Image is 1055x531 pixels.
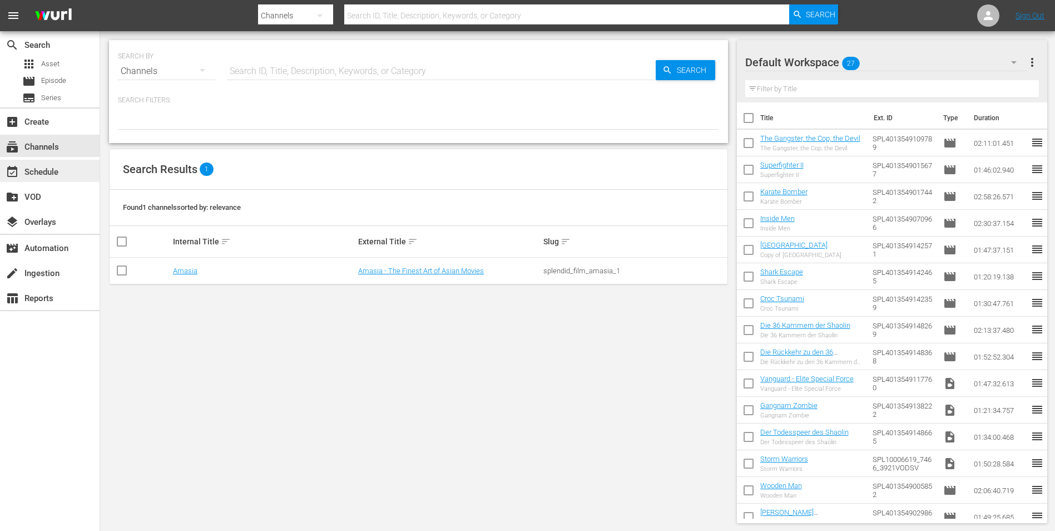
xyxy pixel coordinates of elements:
[969,450,1031,477] td: 01:50:28.584
[1026,56,1039,69] span: more_vert
[1031,243,1044,256] span: reorder
[118,96,719,105] p: Search Filters:
[408,237,418,247] span: sort
[543,267,725,275] div: splendid_film_amasia_1
[868,237,939,263] td: SPL4013549142571
[868,450,939,477] td: SPL10006619_7466_3921VODSV
[760,321,850,330] a: Die 36 Kammern der Shaolin
[1031,216,1044,229] span: reorder
[6,190,19,204] span: VOD
[760,188,808,196] a: Karate Bomber
[1031,269,1044,283] span: reorder
[868,504,939,530] td: SPL4013549029865
[868,424,939,450] td: SPL4013549148665
[760,161,804,169] a: Superfighter II
[1031,456,1044,470] span: reorder
[760,252,841,259] div: Copy of [GEOGRAPHIC_DATA]
[969,130,1031,156] td: 02:11:01.451
[1031,163,1044,176] span: reorder
[760,268,803,276] a: Shark Escape
[943,163,957,176] span: Episode
[806,4,835,24] span: Search
[760,385,854,392] div: Vanguard - Elite Special Force
[656,60,715,80] button: Search
[1031,510,1044,523] span: reorder
[6,215,19,229] span: Overlays
[969,504,1031,530] td: 01:49:25.685
[868,210,939,237] td: SPL4013549070966
[969,263,1031,290] td: 01:20:19.138
[943,297,957,310] span: Episode
[1031,323,1044,336] span: reorder
[868,317,939,343] td: SPL4013549148269
[6,242,19,255] span: Automation
[745,47,1028,78] div: Default Workspace
[6,165,19,179] span: Schedule
[173,267,197,275] a: Amasia
[1031,189,1044,203] span: reorder
[123,203,241,212] span: Found 1 channels sorted by: relevance
[943,190,957,203] span: Episode
[868,290,939,317] td: SPL4013549142359
[789,4,838,24] button: Search
[868,156,939,183] td: SPL4013549015677
[937,102,967,134] th: Type
[760,481,802,490] a: Wooden Man
[22,91,36,105] span: Series
[1026,49,1039,76] button: more_vert
[943,323,957,337] span: Episode
[6,38,19,52] span: Search
[760,171,804,179] div: Superfighter II
[760,198,808,205] div: Karate Bomber
[943,457,957,470] span: Video
[943,350,957,363] span: Episode
[760,348,838,365] a: Die Rückkehr zu den 36 Kammern der Shaolin
[672,60,715,80] span: Search
[969,183,1031,210] td: 02:58:26.571
[760,145,860,152] div: The Gangster, the Cop, the Devil
[22,57,36,71] span: Asset
[22,75,36,88] span: Episode
[760,508,818,525] a: [PERSON_NAME] [PERSON_NAME]
[760,428,849,436] a: Der Todesspeer des Shaolin
[1031,430,1044,443] span: reorder
[760,134,860,142] a: The Gangster, the Cop, the Devil
[1031,296,1044,309] span: reorder
[1016,11,1044,20] a: Sign Out
[868,183,939,210] td: SPL4013549017442
[6,140,19,154] span: Channels
[760,358,864,366] div: Die Rückkehr zu den 36 Kammern der Shaolin
[943,404,957,417] span: Video
[27,3,80,29] img: ans4CAIJ8jUAAAAAAAAAAAAAAAAAAAAAAAAgQb4GAAAAAAAAAAAAAAAAAAAAAAAAJMjXAAAAAAAAAAAAAAAAAAAAAAAAgAT5G...
[6,115,19,129] span: add_box
[41,58,60,70] span: Asset
[943,377,957,390] span: Video
[760,294,804,303] a: Croc Tsunami
[760,439,849,446] div: Der Todesspeer des Shaolin
[6,267,19,280] span: Ingestion
[760,375,854,383] a: Vanguard - Elite Special Force
[760,401,818,410] a: Gangnam Zombie
[760,492,802,499] div: Wooden Man
[760,102,867,134] th: Title
[760,225,795,232] div: Inside Men
[200,163,214,176] span: 1
[760,214,795,223] a: Inside Men
[868,130,939,156] td: SPL4013549109789
[943,270,957,283] span: Episode
[41,92,61,104] span: Series
[561,237,571,247] span: sort
[868,370,939,397] td: SPL4013549117760
[7,9,20,22] span: menu
[967,102,1034,134] th: Duration
[1031,376,1044,390] span: reorder
[943,510,957,524] span: Episode
[118,56,216,87] div: Channels
[760,241,828,249] a: [GEOGRAPHIC_DATA]
[358,235,540,248] div: External Title
[868,263,939,290] td: SPL4013549142465
[543,235,725,248] div: Slug
[842,52,860,75] span: 27
[969,424,1031,450] td: 01:34:00.468
[358,267,484,275] a: Amasia - The Finest Art of Asian Movies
